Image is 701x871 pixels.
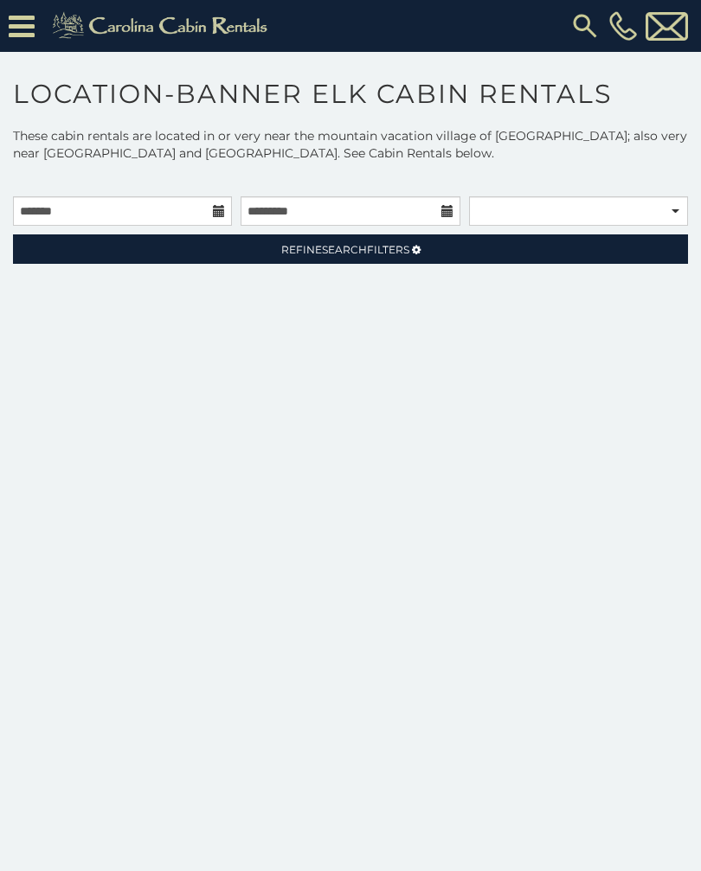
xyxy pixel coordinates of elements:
img: search-regular.svg [569,10,601,42]
span: Refine Filters [281,243,409,256]
span: Search [322,243,367,256]
a: RefineSearchFilters [13,234,688,264]
img: Khaki-logo.png [43,9,282,43]
a: [PHONE_NUMBER] [605,11,641,41]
